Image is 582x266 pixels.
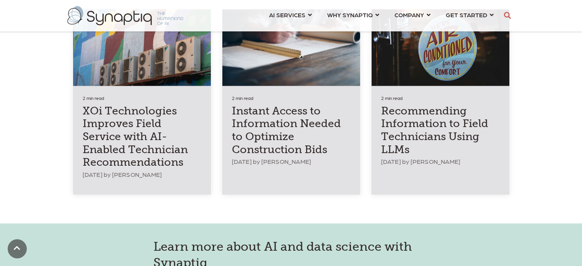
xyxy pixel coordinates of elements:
[381,104,500,156] a: Recommending Information to Field Technicians Using LLMs
[261,2,501,29] nav: menu
[83,171,201,178] p: [DATE] by [PERSON_NAME]
[327,10,373,20] span: WHY SYNAPTIQ
[232,104,351,156] a: Instant Access to Information Needed to Optimize Construction Bids
[269,8,312,22] a: AI SERVICES
[395,10,424,20] span: COMPANY
[269,10,305,20] span: AI SERVICES
[67,6,183,25] img: synaptiq logo-2
[446,10,487,20] span: GET STARTED
[395,8,430,22] a: COMPANY
[83,95,201,101] h6: 2 min read
[446,8,494,22] a: GET STARTED
[381,158,500,165] p: [DATE] by [PERSON_NAME]
[83,104,201,169] a: XOi Technologies Improves Field Service with AI-Enabled Technician Recommendations
[232,95,351,101] h6: 2 min read
[327,8,379,22] a: WHY SYNAPTIQ
[381,95,500,101] h6: 2 min read
[232,158,351,165] p: [DATE] by [PERSON_NAME]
